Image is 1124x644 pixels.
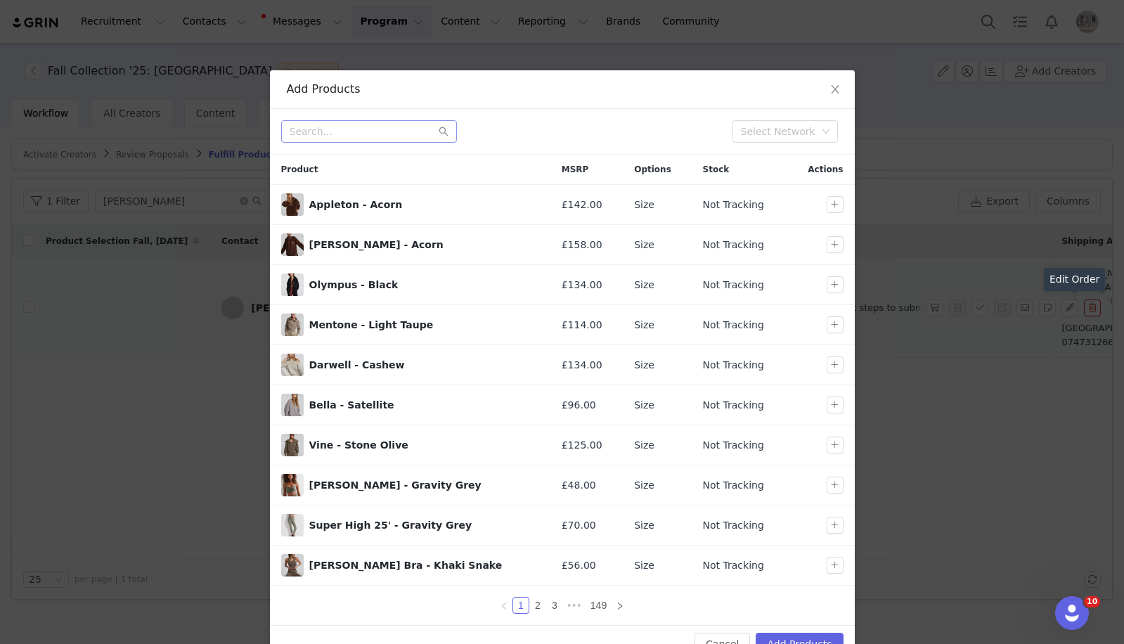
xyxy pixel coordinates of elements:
span: £142.00 [562,198,602,212]
span: Options [634,163,671,176]
span: Not Tracking [703,398,764,413]
div: Size [634,358,680,373]
img: 9e2c98a5-1db4-4adf-b9e8-940e12c1c22c.jpg [281,193,304,216]
span: Not Tracking [703,318,764,333]
img: 68e62905-a0e4-4c71-95dc-2ff1643d5332.jpg [281,273,304,296]
div: Add Products [287,82,838,97]
span: Not Tracking [703,558,764,573]
div: Size [634,438,680,453]
img: a0a35948-b20f-4e0e-9ffa-7fa5e69f51f2.jpg [281,554,304,577]
div: Size [634,478,680,493]
div: [PERSON_NAME] Bra - Khaki Snake [309,558,539,573]
span: £158.00 [562,238,602,252]
i: icon: close [829,84,841,95]
span: £56.00 [562,558,596,573]
img: 43643919-5fdc-4bd8-a0c2-a355a62d4461.jpg [281,314,304,336]
div: Size [634,398,680,413]
li: Next Page [612,597,628,614]
img: 23b883da-0261-44bf-afd2-f5f0dbed6d2a.jpg [281,434,304,456]
div: Size [634,198,680,212]
span: MSRP [562,163,589,176]
span: Product [281,163,318,176]
span: Not Tracking [703,438,764,453]
div: Mentone - Light Taupe [309,318,539,333]
span: Super High 25' - Gravity Grey [281,514,304,536]
div: Vine - Stone Olive [309,438,539,453]
div: Edit Order [1044,268,1105,291]
span: Irena bra - Gravity Grey [281,474,304,496]
span: 10 [1084,596,1100,607]
div: Select Network [741,124,817,139]
iframe: Intercom live chat [1055,596,1089,630]
li: 2 [529,597,546,614]
div: Bella - Satellite [309,398,539,413]
span: £134.00 [562,358,602,373]
img: 562f3b46-52e4-4eeb-b46e-117d4d7a5b61.jpg [281,233,304,256]
div: Super High 25' - Gravity Grey [309,518,539,533]
div: Actions [788,155,855,184]
i: icon: right [616,602,624,610]
a: 2 [530,598,545,613]
span: Not Tracking [703,198,764,212]
img: 4c90f619-5947-4e8c-9687-ca577a1c33e9.jpg [281,474,304,496]
span: Not Tracking [703,478,764,493]
img: b3b976fe-fdc2-4e9c-9e82-a2d1cd634ce4.jpg [281,354,304,376]
img: 73cf6eea-0a23-468b-bfa7-0f4124d8246a.jpg [281,514,304,536]
a: 1 [513,598,529,613]
div: [PERSON_NAME] - Gravity Grey [309,478,539,493]
div: Size [634,558,680,573]
span: £96.00 [562,398,596,413]
div: Size [634,518,680,533]
span: Bella - Satellite [281,394,304,416]
span: Darwell - Cashew [281,354,304,376]
span: £114.00 [562,318,602,333]
span: £48.00 [562,478,596,493]
li: Previous Page [496,597,512,614]
span: Walker Bra - Khaki Snake [281,554,304,577]
li: 149 [586,597,612,614]
span: £70.00 [562,518,596,533]
div: Size [634,278,680,292]
span: Olympus - Black [281,273,304,296]
span: Not Tracking [703,278,764,292]
div: Size [634,318,680,333]
span: £125.00 [562,438,602,453]
i: icon: search [439,127,448,136]
i: icon: down [822,127,830,137]
span: Not Tracking [703,358,764,373]
i: icon: left [500,602,508,610]
span: Not Tracking [703,518,764,533]
div: Olympus - Black [309,278,539,292]
li: 1 [512,597,529,614]
img: d4eb180e-ed19-410a-b188-43fbb544c655.jpg [281,394,304,416]
span: ••• [563,597,586,614]
span: Marney - Acorn [281,233,304,256]
span: Mentone - Light Taupe [281,314,304,336]
span: Appleton - Acorn [281,193,304,216]
div: Appleton - Acorn [309,198,539,212]
span: Stock [703,163,730,176]
span: Not Tracking [703,238,764,252]
li: Next 3 Pages [563,597,586,614]
div: Size [634,238,680,252]
li: 3 [546,597,563,614]
span: Vine - Stone Olive [281,434,304,456]
a: 3 [547,598,562,613]
div: [PERSON_NAME] - Acorn [309,238,539,252]
div: Darwell - Cashew [309,358,539,373]
span: £134.00 [562,278,602,292]
button: Close [815,70,855,110]
input: Search... [281,120,457,143]
a: 149 [586,598,611,613]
